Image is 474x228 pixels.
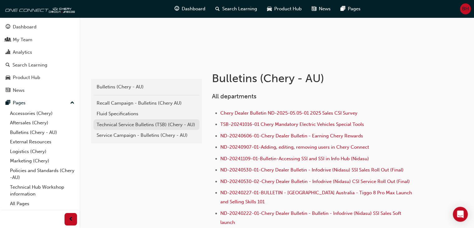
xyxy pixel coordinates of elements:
[7,128,77,137] a: Bulletins (Chery - AU)
[170,2,210,15] a: guage-iconDashboard
[220,144,369,150] a: ND-20240907-01-Adding, editing, removing users in Chery Connect
[69,216,73,223] span: prev-icon
[97,110,196,117] div: Fluid Specifications
[2,85,77,96] a: News
[222,5,257,12] span: Search Learning
[7,199,77,209] a: All Pages
[6,75,10,81] span: car-icon
[97,132,196,139] div: Service Campaign - Bulletins (Chery - AU)
[93,130,199,141] a: Service Campaign - Bulletins (Chery - AU)
[70,99,74,107] span: up-icon
[97,100,196,107] div: Recall Campaign - Bulletins (Chery AU)
[2,20,77,97] button: DashboardMy TeamAnalyticsSearch LearningProduct HubNews
[13,87,25,94] div: News
[336,2,366,15] a: pages-iconPages
[97,83,196,91] div: Bulletins (Chery - AU)
[212,72,416,85] h1: Bulletins (Chery - AU)
[7,109,77,118] a: Accessories (Chery)
[7,156,77,166] a: Marketing (Chery)
[6,37,10,43] span: people-icon
[7,118,77,128] a: Aftersales (Chery)
[12,62,47,69] div: Search Learning
[6,24,10,30] span: guage-icon
[319,5,331,12] span: News
[93,119,199,130] a: Technical Service Bulletins (TSB) (Chery - AU)
[6,62,10,68] span: search-icon
[93,108,199,119] a: Fluid Specifications
[97,121,196,128] div: Technical Service Bulletins (TSB) (Chery - AU)
[2,21,77,33] a: Dashboard
[220,121,364,127] a: TSB-20241016-01 Chery Mandatory Electric Vehicles Special Tools
[267,5,272,13] span: car-icon
[220,179,410,184] a: ND-20240530-02-Chery Dealer Bulletin - Infodrive (Nidasu) CSI Service Roll Out (Final)
[6,50,10,55] span: chart-icon
[7,137,77,147] a: External Resources
[2,97,77,109] button: Pages
[312,5,316,13] span: news-icon
[220,110,357,116] a: Chery Dealer Bulletin ND-2025-05.05-01 2025 Sales CSI Survey
[460,3,471,14] button: BH
[212,93,256,100] span: All departments
[307,2,336,15] a: news-iconNews
[220,167,404,173] a: ND-20240530-01-Chery Dealer Bulletin - Infodrive (Nidasu) SSI Sales Roll Out (Final)
[13,74,40,81] div: Product Hub
[220,211,402,225] a: ND-20240222-01-Chery Dealer Bulletin - Bulletin - Infodrive (Nidasu) SSI Sales Soft launch
[274,5,302,12] span: Product Hub
[175,5,179,13] span: guage-icon
[13,36,32,43] div: My Team
[93,82,199,92] a: Bulletins (Chery - AU)
[7,166,77,182] a: Policies and Standards (Chery -AU)
[2,47,77,58] a: Analytics
[453,207,468,222] div: Open Intercom Messenger
[220,190,413,205] a: ND-20240227-01-BULLETIN - [GEOGRAPHIC_DATA] Australia - Tiggo 8 Pro Max Launch and Selling Skills...
[262,2,307,15] a: car-iconProduct Hub
[2,72,77,83] a: Product Hub
[215,5,220,13] span: search-icon
[93,98,199,109] a: Recall Campaign - Bulletins (Chery AU)
[6,88,10,93] span: news-icon
[13,49,32,56] div: Analytics
[13,99,26,107] div: Pages
[210,2,262,15] a: search-iconSearch Learning
[3,2,75,15] img: oneconnect
[182,5,205,12] span: Dashboard
[462,5,469,12] span: BH
[7,147,77,156] a: Logistics (Chery)
[348,5,361,12] span: Pages
[220,156,369,161] a: ND-20241109-01-Bulletin-Accessing SSI and SSI in Info Hub (Nidasu)
[2,59,77,71] a: Search Learning
[341,5,345,13] span: pages-icon
[2,34,77,46] a: My Team
[7,182,77,199] a: Technical Hub Workshop information
[13,23,36,31] div: Dashboard
[220,133,363,139] a: ND-20240606-01-Chery Dealer Bulletin - Earning Chery Rewards
[6,100,10,106] span: pages-icon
